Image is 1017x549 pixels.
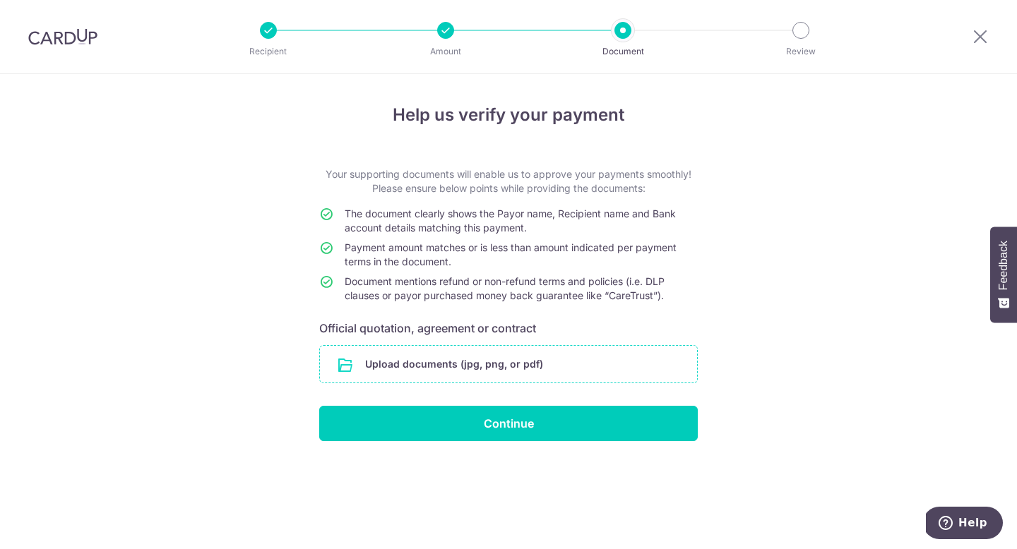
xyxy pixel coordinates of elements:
[319,406,698,441] input: Continue
[216,44,321,59] p: Recipient
[319,320,698,337] h6: Official quotation, agreement or contract
[345,207,676,234] span: The document clearly shows the Payor name, Recipient name and Bank account details matching this ...
[319,102,698,128] h4: Help us verify your payment
[28,28,97,45] img: CardUp
[319,167,698,195] p: Your supporting documents will enable us to approve your payments smoothly! Please ensure below p...
[990,227,1017,322] button: Feedback - Show survey
[997,241,1010,290] span: Feedback
[571,44,675,59] p: Document
[319,345,698,383] div: Upload documents (jpg, png, or pdf)
[749,44,853,59] p: Review
[926,507,1003,542] iframe: Opens a widget where you can find more information
[345,275,665,301] span: Document mentions refund or non-refund terms and policies (i.e. DLP clauses or payor purchased mo...
[393,44,498,59] p: Amount
[345,241,677,267] span: Payment amount matches or is less than amount indicated per payment terms in the document.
